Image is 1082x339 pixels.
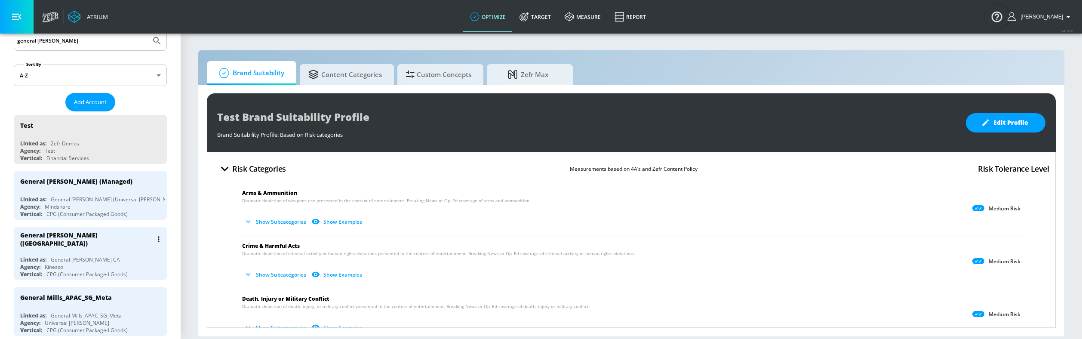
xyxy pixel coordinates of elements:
div: Vertical: [20,210,42,218]
span: Dramatic depiction of death, injury, or military conflict presented in the context of entertainme... [242,303,590,310]
div: Vertical: [20,154,42,162]
div: General Mills_APAC_SG_MetaLinked as:General Mills_APAC_SG_MetaAgency:Universal [PERSON_NAME]Verti... [14,287,167,336]
div: TestLinked as:Zefr DemosAgency:TestVertical:Financial Services [14,115,167,164]
div: Linked as: [20,256,46,263]
span: Death, Injury or Military Conflict [242,295,329,302]
button: Show Subcategories [242,268,310,282]
span: Arms & Ammunition [242,189,297,197]
div: Vertical: [20,271,42,278]
div: General [PERSON_NAME] (Managed)Linked as:General [PERSON_NAME] (Universal [PERSON_NAME])Agency:Mi... [14,171,167,220]
p: Medium Risk [989,258,1021,265]
div: General Mills_APAC_SG_Meta [51,312,122,319]
button: Risk Categories [214,159,289,179]
span: Dramatic depiction of criminal activity or human rights violations presented in the context of en... [242,250,635,257]
p: Measurements based on 4A’s and Zefr Content Policy [570,164,698,173]
div: Agency: [20,263,40,271]
p: Medium Risk [989,311,1021,318]
label: Sort By [25,62,43,67]
span: Content Categories [308,64,382,85]
a: optimize [463,1,513,32]
button: Show Subcategories [242,321,310,335]
div: Mindshare [45,203,71,210]
button: Show Subcategories [242,215,310,229]
p: Medium Risk [989,205,1021,212]
div: Agency: [20,203,40,210]
span: Crime & Harmful Acts [242,242,300,250]
a: Report [608,1,653,32]
h4: Risk Categories [232,163,286,175]
div: Universal [PERSON_NAME] [45,319,109,327]
a: Atrium [68,10,108,23]
h4: Risk Tolerance Level [978,163,1049,175]
div: Test [45,147,55,154]
span: Custom Concepts [406,64,471,85]
div: CPG (Consumer Packaged Goods) [46,210,128,218]
button: Add Account [65,93,115,111]
div: Brand Suitability Profile: Based on Risk categories [217,126,957,139]
button: Edit Profile [966,113,1045,133]
span: v 4.28.0 [1061,28,1073,33]
div: General [PERSON_NAME] ([GEOGRAPHIC_DATA])Linked as:General [PERSON_NAME] CAAgency:KinessoVertical... [14,227,167,280]
button: Show Examples [310,215,366,229]
a: Target [513,1,558,32]
div: A-Z [14,65,167,86]
span: Add Account [74,97,107,107]
button: Show Examples [310,321,366,335]
span: Edit Profile [983,117,1028,128]
input: Search by name [17,35,148,46]
div: Agency: [20,147,40,154]
div: Agency: [20,319,40,327]
div: General [PERSON_NAME] ([GEOGRAPHIC_DATA]) [20,231,153,247]
button: Show Examples [310,268,366,282]
div: Financial Services [46,154,89,162]
span: login as: andersson.ceron@zefr.com [1017,14,1063,20]
button: [PERSON_NAME] [1008,12,1073,22]
div: Linked as: [20,312,46,319]
div: Kinesso [45,263,63,271]
div: Zefr Demos [51,140,79,147]
button: Open Resource Center [985,4,1009,28]
span: Brand Suitability [215,63,284,83]
a: measure [558,1,608,32]
div: CPG (Consumer Packaged Goods) [46,327,128,334]
div: Atrium [83,13,108,21]
div: CPG (Consumer Packaged Goods) [46,271,128,278]
div: General [PERSON_NAME] CA [51,256,120,263]
span: Dramatic depiction of weapons use presented in the context of entertainment. Breaking News or Op–... [242,197,531,204]
div: General Mills_APAC_SG_Meta [20,293,112,302]
div: Linked as: [20,140,46,147]
span: Zefr Max [495,64,561,85]
button: Submit Search [148,31,166,50]
div: General [PERSON_NAME] (Universal [PERSON_NAME]) [51,196,181,203]
div: Test [20,121,33,129]
div: Vertical: [20,327,42,334]
div: Linked as: [20,196,46,203]
div: General [PERSON_NAME] (Managed) [20,177,132,185]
